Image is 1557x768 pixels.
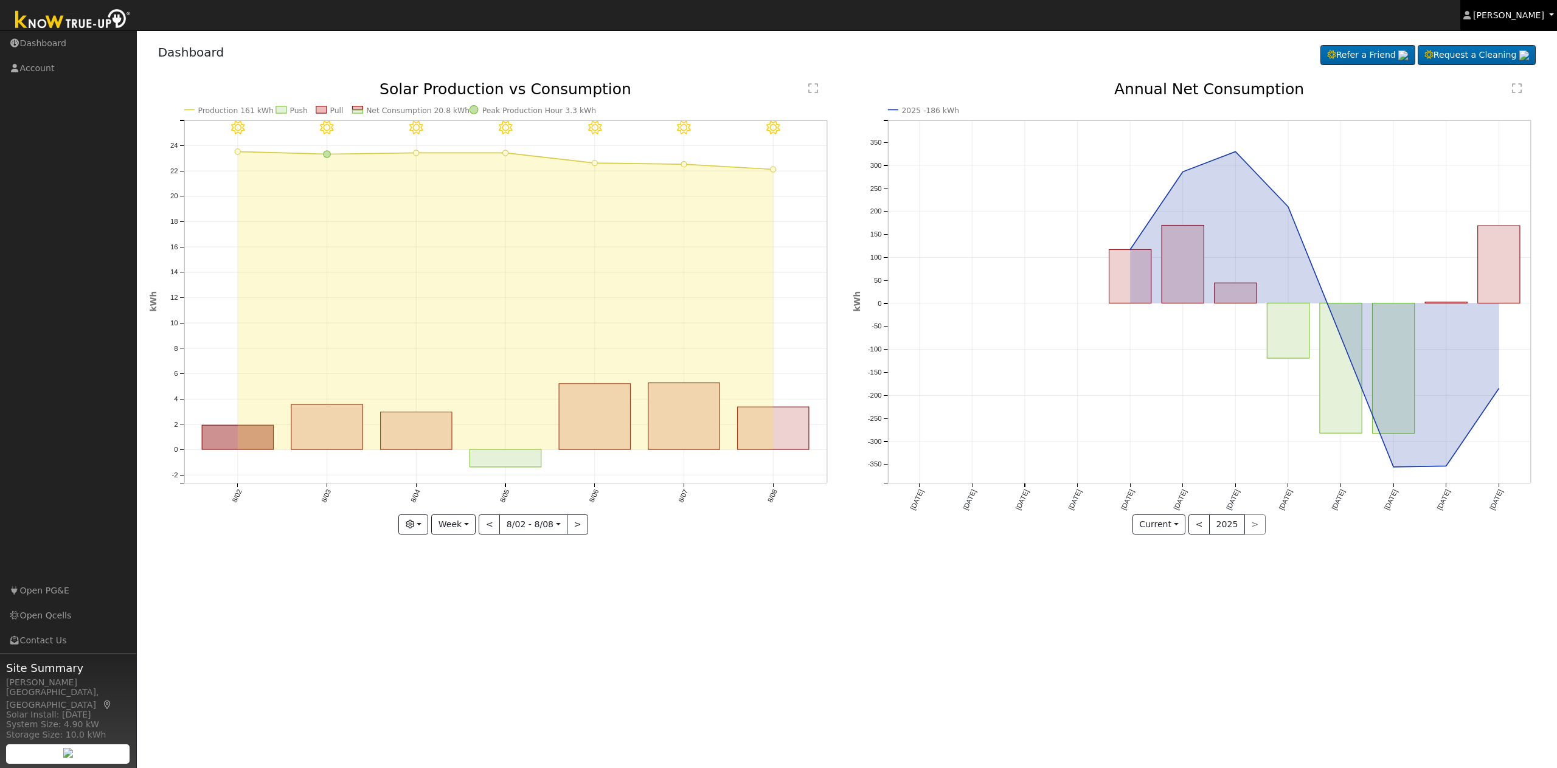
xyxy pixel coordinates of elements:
[868,346,882,353] text: -100
[1132,514,1186,535] button: Current
[409,121,423,134] i: 8/04 - Clear
[868,461,882,468] text: -350
[6,676,130,689] div: [PERSON_NAME]
[588,488,600,503] text: 8/06
[1320,45,1415,66] a: Refer a Friend
[1162,226,1204,303] rect: onclick=""
[174,395,178,403] text: 4
[1331,488,1347,511] text: [DATE]
[174,370,178,378] text: 6
[170,269,178,276] text: 14
[766,488,778,503] text: 8/08
[170,193,178,200] text: 20
[681,162,687,167] circle: onclick=""
[380,81,631,99] text: Solar Production vs Consumption
[588,121,601,134] i: 8/06 - Clear
[870,208,882,215] text: 200
[431,514,476,535] button: Week
[868,415,882,422] text: -250
[1067,488,1083,511] text: [DATE]
[63,748,73,758] img: retrieve
[1180,169,1185,175] circle: onclick=""
[320,488,332,503] text: 8/03
[202,426,273,450] rect: onclick=""
[868,368,882,376] text: -150
[909,488,925,511] text: [DATE]
[868,392,882,399] text: -200
[766,121,780,134] i: 8/08 - Clear
[870,139,882,146] text: 350
[470,449,541,467] rect: onclick=""
[499,121,512,134] i: 8/05 - Clear
[1391,465,1396,470] circle: onclick=""
[498,488,510,503] text: 8/05
[1188,514,1210,535] button: <
[291,404,362,449] rect: onclick=""
[148,291,158,312] text: kWh
[1338,334,1344,340] circle: onclick=""
[1473,10,1544,20] span: [PERSON_NAME]
[1425,302,1467,303] rect: onclick=""
[1512,83,1522,94] text: 
[499,514,567,535] button: 8/02 - 8/08
[808,83,817,94] text: 
[1373,303,1415,434] rect: onclick=""
[6,708,130,721] div: Solar Install: [DATE]
[677,121,690,134] i: 8/07 - Clear
[235,149,240,154] circle: onclick=""
[737,407,808,450] rect: onclick=""
[1215,283,1257,303] rect: onclick=""
[413,150,418,156] circle: onclick=""
[174,421,178,428] text: 2
[1120,488,1136,511] text: [DATE]
[1114,81,1304,99] text: Annual Net Consumption
[482,106,595,115] text: Peak Production Hour 3.3 kWh
[170,319,178,327] text: 10
[172,471,178,479] text: -2
[1383,488,1399,511] text: [DATE]
[1519,50,1529,60] img: retrieve
[170,294,178,301] text: 12
[174,345,178,352] text: 8
[902,106,960,115] text: 2025 -186 kWh
[1286,204,1291,210] circle: onclick=""
[174,446,178,454] text: 0
[1014,488,1030,511] text: [DATE]
[1436,488,1452,511] text: [DATE]
[771,167,776,172] circle: onclick=""
[1496,386,1502,392] circle: onclick=""
[9,7,137,34] img: Know True-Up
[1109,250,1151,303] rect: onclick=""
[1398,50,1408,60] img: retrieve
[158,45,224,60] a: Dashboard
[852,291,862,312] text: kWh
[6,660,130,676] span: Site Summary
[366,106,470,115] text: Net Consumption 20.8 kWh
[1278,488,1294,511] text: [DATE]
[1418,45,1536,66] a: Request a Cleaning
[170,218,178,225] text: 18
[870,162,882,169] text: 300
[1225,488,1241,511] text: [DATE]
[330,106,343,115] text: Pull
[6,728,130,741] div: Storage Size: 10.0 kWh
[1489,488,1505,511] text: [DATE]
[170,142,178,149] text: 24
[290,106,307,115] text: Push
[874,277,882,284] text: 50
[1173,488,1188,511] text: [DATE]
[592,161,597,166] circle: onclick=""
[1444,463,1449,469] circle: onclick=""
[870,230,882,238] text: 150
[198,106,273,115] text: Production 161 kWh
[6,718,130,731] div: System Size: 4.90 kW
[872,323,881,330] text: -50
[1209,514,1245,535] button: 2025
[559,384,630,449] rect: onclick=""
[677,488,689,503] text: 8/07
[170,243,178,251] text: 16
[320,121,333,134] i: 8/03 - Clear
[1128,247,1133,252] circle: onclick=""
[409,488,421,503] text: 8/04
[502,150,508,156] circle: onclick=""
